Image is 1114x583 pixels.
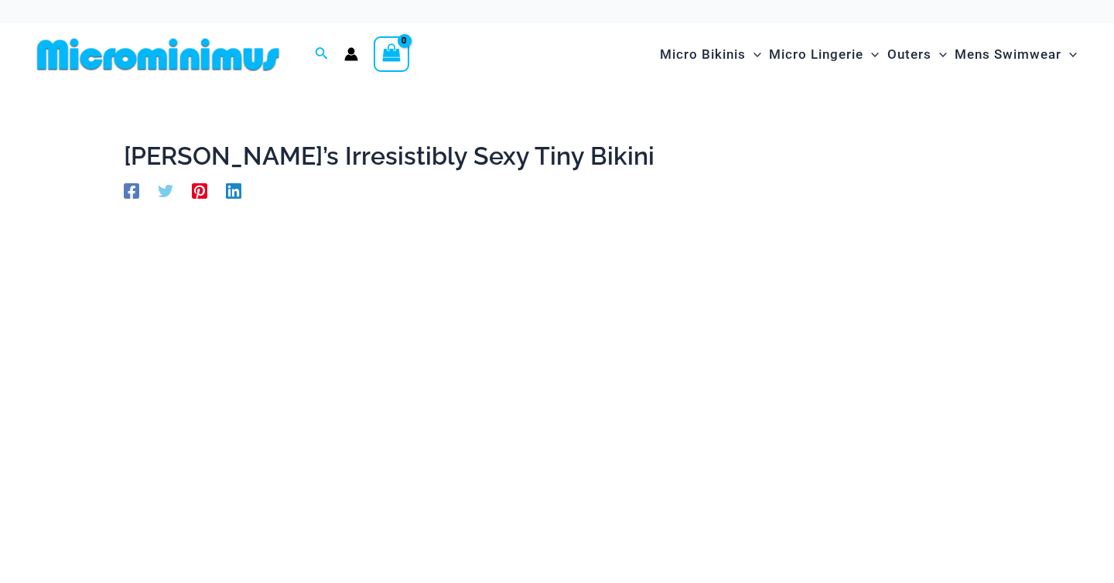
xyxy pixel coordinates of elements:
span: Menu Toggle [746,35,761,74]
span: Mens Swimwear [955,35,1061,74]
h1: [PERSON_NAME]’s Irresistibly Sexy Tiny Bikini [124,141,990,171]
span: Menu Toggle [863,35,879,74]
a: Account icon link [344,47,358,61]
a: View Shopping Cart, empty [374,36,409,72]
img: MM SHOP LOGO FLAT [31,37,285,72]
span: Micro Bikinis [660,35,746,74]
span: Menu Toggle [931,35,947,74]
a: OutersMenu ToggleMenu Toggle [883,31,951,78]
span: Micro Lingerie [769,35,863,74]
a: Micro LingerieMenu ToggleMenu Toggle [765,31,883,78]
a: Search icon link [315,45,329,64]
span: Outers [887,35,931,74]
span: Menu Toggle [1061,35,1077,74]
a: Linkedin [226,182,241,199]
a: Twitter [158,182,173,199]
a: Pinterest [192,182,207,199]
a: Facebook [124,182,139,199]
a: Mens SwimwearMenu ToggleMenu Toggle [951,31,1081,78]
a: Micro BikinisMenu ToggleMenu Toggle [656,31,765,78]
nav: Site Navigation [654,29,1083,80]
